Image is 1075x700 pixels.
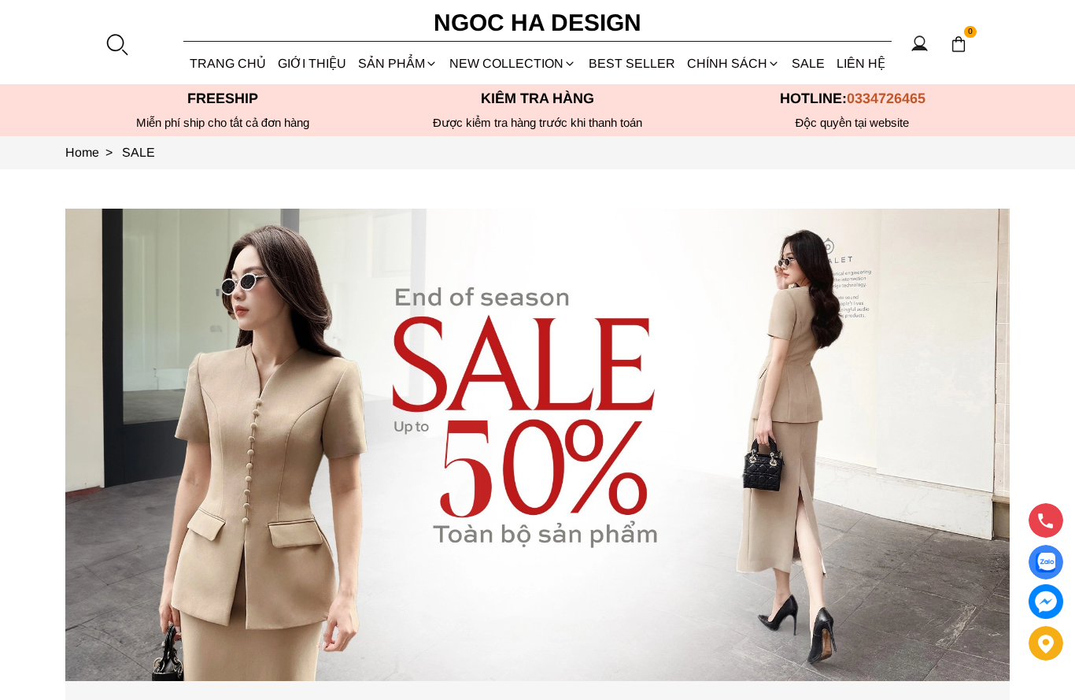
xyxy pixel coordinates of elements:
img: img-CART-ICON-ksit0nf1 [950,35,967,53]
div: Chính sách [681,43,785,84]
span: 0 [964,26,977,39]
a: messenger [1029,584,1063,619]
a: SALE [786,43,831,84]
p: Freeship [65,91,380,107]
a: TRANG CHỦ [183,43,272,84]
p: Được kiểm tra hàng trước khi thanh toán [380,116,695,130]
a: Link to Home [65,146,122,159]
div: SẢN PHẨM [353,43,444,84]
div: Miễn phí ship cho tất cả đơn hàng [65,116,380,130]
a: GIỚI THIỆU [272,43,352,84]
font: Kiểm tra hàng [481,91,594,106]
a: Display image [1029,545,1063,580]
a: Link to SALE [122,146,155,159]
span: 0334726465 [847,91,925,106]
h6: Độc quyền tại website [695,116,1010,130]
img: Display image [1036,553,1055,572]
a: BEST SELLER [582,43,681,84]
p: Hotline: [695,91,1010,107]
span: > [99,146,119,159]
a: NEW COLLECTION [444,43,582,84]
a: LIÊN HỆ [831,43,892,84]
a: Ngoc Ha Design [419,4,656,42]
